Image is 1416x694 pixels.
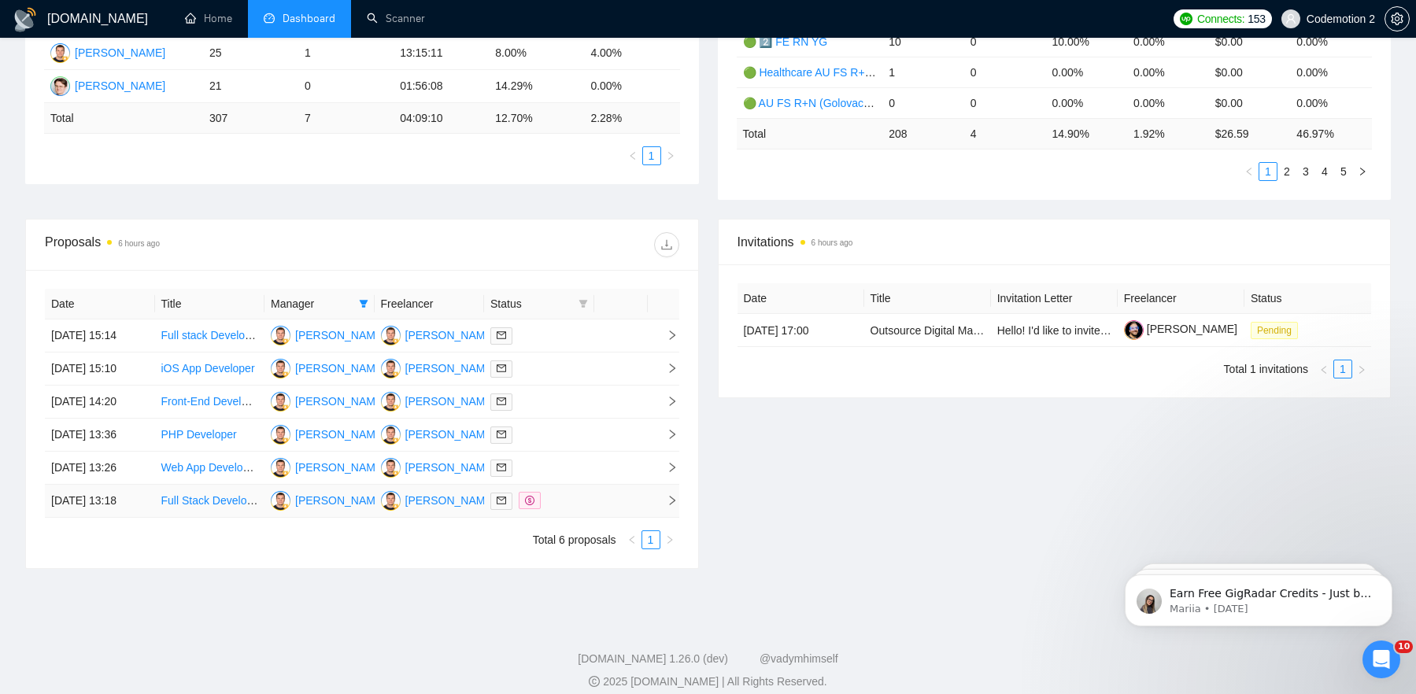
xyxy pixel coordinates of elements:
[654,396,678,407] span: right
[660,530,679,549] li: Next Page
[271,326,290,345] img: SK
[203,37,298,70] td: 25
[497,364,506,373] span: mail
[641,530,660,549] li: 1
[155,319,265,353] td: Full stack Developer
[1240,162,1259,181] button: left
[75,77,165,94] div: [PERSON_NAME]
[405,360,496,377] div: [PERSON_NAME]
[1277,162,1296,181] li: 2
[161,395,455,408] a: Front-End Developer & Web Designer for Website Redesign
[271,361,386,374] a: SK[PERSON_NAME]
[271,295,353,312] span: Manager
[45,319,155,353] td: [DATE] 15:14
[381,425,401,445] img: SK
[50,76,70,96] img: AP
[1385,6,1410,31] button: setting
[1251,322,1298,339] span: Pending
[489,37,584,70] td: 8.00%
[623,530,641,549] button: left
[295,426,386,443] div: [PERSON_NAME]
[295,459,386,476] div: [PERSON_NAME]
[1333,360,1352,378] li: 1
[1290,57,1372,87] td: 0.00%
[661,146,680,165] button: right
[642,146,661,165] li: 1
[1319,365,1329,375] span: left
[1297,163,1314,180] a: 3
[743,35,828,48] a: 🟢 2️⃣ FE RN YG
[1290,118,1372,149] td: 46.97 %
[489,70,584,103] td: 14.29%
[271,493,386,506] a: SK[PERSON_NAME]
[1127,87,1209,118] td: 0.00%
[381,491,401,511] img: SK
[271,491,290,511] img: SK
[45,232,362,257] div: Proposals
[737,118,883,149] td: Total
[155,289,265,319] th: Title
[161,329,261,341] a: Full stack Developer
[298,103,394,134] td: 7
[367,12,425,25] a: searchScanner
[1209,118,1291,149] td: $ 26.59
[1244,167,1254,176] span: left
[381,427,496,440] a: SK[PERSON_NAME]
[298,70,394,103] td: 0
[356,292,372,316] span: filter
[13,7,38,32] img: logo
[271,392,290,412] img: SK
[1045,57,1127,87] td: 0.00%
[864,314,991,347] td: Outsource Digital Marketing Agency work
[50,79,165,91] a: AP[PERSON_NAME]
[1296,162,1315,181] li: 3
[271,359,290,378] img: SK
[1127,57,1209,87] td: 0.00%
[738,314,864,347] td: [DATE] 17:00
[381,458,401,478] img: SK
[381,361,496,374] a: SK[PERSON_NAME]
[1127,118,1209,149] td: 1.92 %
[161,428,237,441] a: PHP Developer
[394,70,489,103] td: 01:56:08
[185,12,232,25] a: homeHome
[584,103,679,134] td: 2.28 %
[1315,162,1334,181] li: 4
[1278,163,1296,180] a: 2
[882,118,964,149] td: 208
[661,146,680,165] li: Next Page
[381,394,496,407] a: SK[PERSON_NAME]
[964,118,1046,149] td: 4
[1290,26,1372,57] td: 0.00%
[1357,365,1366,375] span: right
[283,12,335,25] span: Dashboard
[738,232,1372,252] span: Invitations
[655,238,678,251] span: download
[295,393,386,410] div: [PERSON_NAME]
[578,652,728,665] a: [DOMAIN_NAME] 1.26.0 (dev)
[45,419,155,452] td: [DATE] 13:36
[155,452,265,485] td: Web App Developer for Trip Management Tool
[45,452,155,485] td: [DATE] 13:26
[271,427,386,440] a: SK[PERSON_NAME]
[295,360,386,377] div: [PERSON_NAME]
[882,26,964,57] td: 10
[44,103,203,134] td: Total
[1251,323,1304,336] a: Pending
[155,419,265,452] td: PHP Developer
[45,485,155,518] td: [DATE] 13:18
[359,299,368,308] span: filter
[882,87,964,118] td: 0
[1314,360,1333,378] button: left
[1209,87,1291,118] td: $0.00
[1358,167,1367,176] span: right
[1353,162,1372,181] button: right
[1395,640,1413,653] span: 10
[155,386,265,419] td: Front-End Developer & Web Designer for Website Redesign
[579,299,588,308] span: filter
[203,70,298,103] td: 21
[533,530,616,549] li: Total 6 proposals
